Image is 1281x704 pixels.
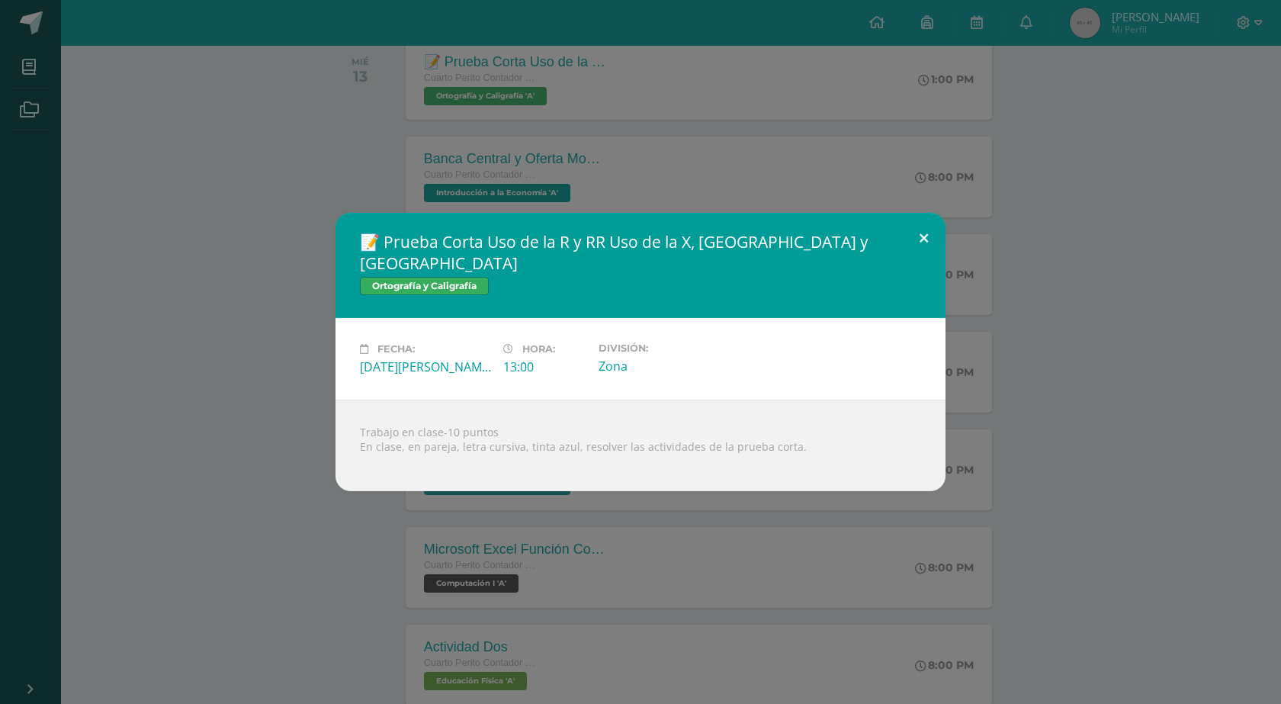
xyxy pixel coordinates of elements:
div: [DATE][PERSON_NAME] [360,358,491,375]
div: Trabajo en clase-10 puntos En clase, en pareja, letra cursiva, tinta azul, resolver las actividad... [335,400,945,491]
span: Ortografía y Caligrafía [360,277,489,295]
label: División: [599,342,730,354]
span: Hora: [522,343,555,355]
span: Fecha: [377,343,415,355]
div: 13:00 [503,358,586,375]
button: Close (Esc) [902,213,945,265]
div: Zona [599,358,730,375]
h2: 📝 Prueba Corta Uso de la R y RR Uso de la X, [GEOGRAPHIC_DATA] y [GEOGRAPHIC_DATA] [360,231,921,274]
